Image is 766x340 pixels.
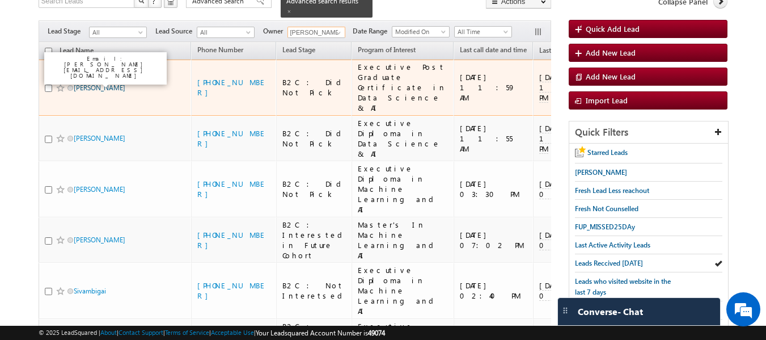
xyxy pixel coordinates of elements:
[186,6,213,33] div: Minimize live chat window
[358,220,448,261] div: Master's In Machine Learning and AI
[460,179,528,199] div: [DATE] 03:30 PM
[74,134,125,142] a: [PERSON_NAME]
[165,329,209,336] a: Terms of Service
[100,329,117,336] a: About
[460,280,528,301] div: [DATE] 02:40 PM
[587,148,628,157] span: Starred Leads
[74,185,125,194] a: [PERSON_NAME]
[561,306,570,315] img: carter-drag
[454,26,512,37] a: All Time
[575,186,649,195] span: Fresh Lead Less reachout
[197,280,266,300] a: [PHONE_NUMBER]
[39,328,385,338] span: © 2025 LeadSquared | | | | |
[15,105,207,253] textarea: Type your message and hit 'Enter'
[197,179,266,199] a: [PHONE_NUMBER]
[74,287,106,295] a: Sivambigai
[539,280,596,301] span: [DATE] 04:03 PM
[586,24,640,33] span: Quick Add Lead
[392,27,446,37] span: Modified On
[358,163,448,215] div: Executive Diploma in Machine Learning and AI
[197,230,266,250] a: [PHONE_NUMBER]
[282,128,346,149] div: B2C : Did Not Pick
[192,44,249,58] a: Phone Number
[534,44,606,58] a: Last Activity Date(sorted ascending)
[575,277,671,296] span: Leads who visited website in the last 7 days
[282,179,346,199] div: B2C : Did Not Pick
[539,230,596,250] span: [DATE] 04:03 PM
[358,118,448,159] div: Executive Diploma in Data Science & AI
[575,168,627,177] span: [PERSON_NAME]
[586,95,628,105] span: Import Lead
[358,45,416,54] span: Program of Interest
[197,77,266,97] a: [PHONE_NUMBER]
[90,27,143,37] span: All
[54,44,99,59] a: Lead Name
[539,179,600,199] span: [DATE] 04:02 PM
[460,123,528,154] div: [DATE] 11:55 AM
[45,48,52,55] input: Check all records
[287,27,345,38] input: Type to Search
[197,27,255,38] a: All
[575,204,638,213] span: Fresh Not Counselled
[575,259,643,267] span: Leads Reccived [DATE]
[282,220,346,261] div: B2C : Interested in Future Cohort
[277,44,321,58] a: Lead Stage
[197,27,251,37] span: All
[256,329,385,337] span: Your Leadsquared Account Number is
[460,45,527,54] span: Last call date and time
[119,329,163,336] a: Contact Support
[211,329,254,336] a: Acceptable Use
[586,48,636,57] span: Add New Lead
[358,265,448,316] div: Executive Diploma in Machine Learning and AI
[569,121,729,144] div: Quick Filters
[358,62,448,113] div: Executive Post Graduate Certificate in Data Science & AI
[460,230,528,250] div: [DATE] 07:02 PM
[539,72,605,103] span: [DATE] 12:01 PM
[74,236,125,244] a: [PERSON_NAME]
[578,307,643,317] span: Converse - Chat
[197,128,266,148] a: [PHONE_NUMBER]
[89,27,147,38] a: All
[197,45,243,54] span: Phone Number
[282,45,315,54] span: Lead Stage
[455,27,509,37] span: All Time
[454,44,532,58] a: Last call date and time
[575,241,650,249] span: Last Active Activity Leads
[154,262,206,278] em: Start Chat
[48,26,89,36] span: Lead Stage
[392,26,450,37] a: Modified On
[19,60,48,74] img: d_60004797649_company_0_60004797649
[74,83,125,92] a: [PERSON_NAME]
[352,44,421,58] a: Program of Interest
[263,26,287,36] span: Owner
[49,56,162,78] p: Email: [PERSON_NAME][EMAIL_ADDRESS][DOMAIN_NAME]
[368,329,385,337] span: 49074
[282,77,346,98] div: B2C : Did Not Pick
[155,26,197,36] span: Lead Source
[330,27,344,39] a: Show All Items
[539,123,591,154] span: [DATE] 12:07 PM
[282,280,346,301] div: B2C : Not Interetsed
[460,72,528,103] div: [DATE] 11:59 AM
[586,72,636,81] span: Add New Lead
[575,223,635,231] span: FUP_MISSED25DAy
[353,26,392,36] span: Date Range
[59,60,191,74] div: Chat with us now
